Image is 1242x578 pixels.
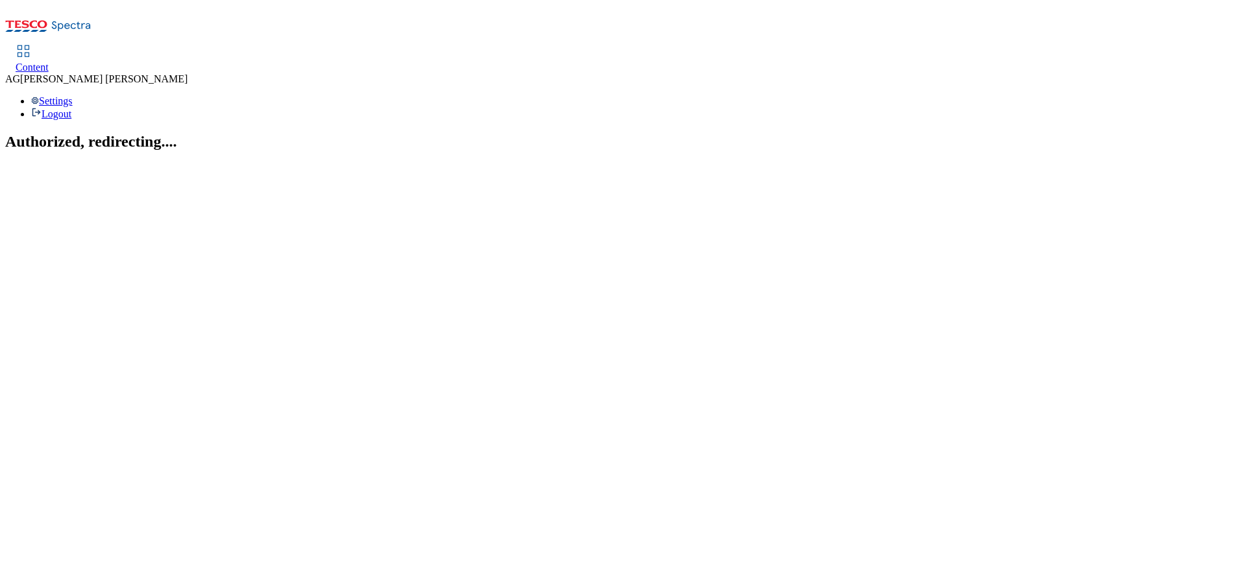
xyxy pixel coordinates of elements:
span: Content [16,62,49,73]
h2: Authorized, redirecting.... [5,133,1237,151]
span: AG [5,73,20,84]
span: [PERSON_NAME] [PERSON_NAME] [20,73,188,84]
a: Content [16,46,49,73]
a: Settings [31,95,73,106]
a: Logout [31,108,71,119]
